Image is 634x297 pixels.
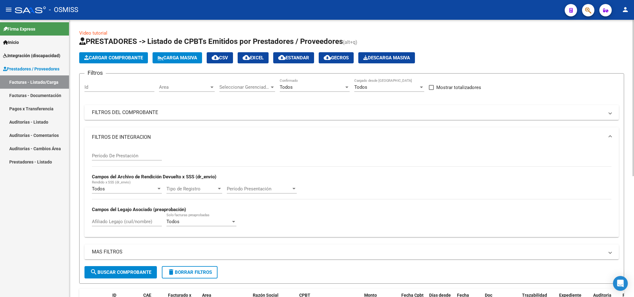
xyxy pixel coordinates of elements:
app-download-masive: Descarga masiva de comprobantes (adjuntos) [358,52,415,63]
button: Gecros [319,52,354,63]
button: Carga Masiva [153,52,202,63]
span: Tipo de Registro [166,186,217,192]
mat-icon: search [90,268,97,276]
a: Video tutorial [79,30,107,36]
span: Seleccionar Gerenciador [219,84,270,90]
span: Buscar Comprobante [90,269,151,275]
span: Todos [354,84,367,90]
button: Cargar Comprobante [79,52,148,63]
mat-expansion-panel-header: FILTROS DE INTEGRACION [84,127,619,147]
button: Borrar Filtros [162,266,218,278]
span: Borrar Filtros [167,269,212,275]
button: EXCEL [238,52,269,63]
button: Buscar Comprobante [84,266,157,278]
span: CSV [212,55,228,61]
span: PRESTADORES -> Listado de CPBTs Emitidos por Prestadores / Proveedores [79,37,343,46]
span: Estandar [278,55,309,61]
span: Area [159,84,209,90]
mat-icon: person [622,6,629,13]
span: Carga Masiva [157,55,197,61]
mat-expansion-panel-header: MAS FILTROS [84,244,619,259]
span: (alt+q) [343,39,357,45]
div: FILTROS DE INTEGRACION [84,147,619,237]
span: - OSMISS [49,3,78,17]
span: Firma Express [3,26,35,32]
span: Integración (discapacidad) [3,52,60,59]
strong: Campos del Legajo Asociado (preaprobación) [92,207,186,212]
span: Cargar Comprobante [84,55,143,61]
span: Período Presentación [227,186,291,192]
div: Open Intercom Messenger [613,276,628,291]
mat-panel-title: MAS FILTROS [92,248,604,255]
span: Inicio [3,39,19,46]
mat-icon: cloud_download [212,54,219,61]
mat-icon: cloud_download [278,54,286,61]
button: CSV [207,52,233,63]
span: Todos [166,219,179,224]
span: Todos [280,84,293,90]
h3: Filtros [84,69,106,77]
mat-panel-title: FILTROS DEL COMPROBANTE [92,109,604,116]
span: Prestadores / Proveedores [3,66,59,72]
span: Mostrar totalizadores [436,84,481,91]
mat-icon: menu [5,6,12,13]
mat-icon: cloud_download [324,54,331,61]
mat-icon: cloud_download [243,54,250,61]
span: Descarga Masiva [363,55,410,61]
span: EXCEL [243,55,264,61]
strong: Campos del Archivo de Rendición Devuelto x SSS (dr_envio) [92,174,216,180]
button: Estandar [273,52,314,63]
mat-icon: delete [167,268,175,276]
mat-panel-title: FILTROS DE INTEGRACION [92,134,604,141]
button: Descarga Masiva [358,52,415,63]
span: Todos [92,186,105,192]
mat-expansion-panel-header: FILTROS DEL COMPROBANTE [84,105,619,120]
span: Gecros [324,55,349,61]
